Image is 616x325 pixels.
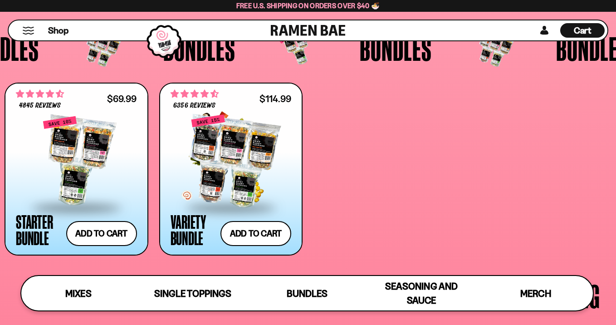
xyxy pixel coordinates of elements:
[154,288,231,299] span: Single Toppings
[574,25,592,36] span: Cart
[220,221,291,246] button: Add to cart
[48,23,68,38] a: Shop
[48,25,68,37] span: Shop
[479,276,593,310] a: Merch
[5,83,148,256] a: 4.71 stars 4845 reviews $69.99 Starter Bundle Add to cart
[19,102,61,109] span: 4845 reviews
[364,276,479,310] a: Seasoning and Sauce
[171,213,216,246] div: Variety Bundle
[259,94,291,103] div: $114.99
[16,213,62,246] div: Starter Bundle
[136,276,250,310] a: Single Toppings
[236,1,380,10] span: Free U.S. Shipping on Orders over $40 🍜
[107,94,137,103] div: $69.99
[65,288,91,299] span: Mixes
[250,276,364,310] a: Bundles
[22,27,34,34] button: Mobile Menu Trigger
[560,20,605,40] div: Cart
[171,88,219,100] span: 4.63 stars
[520,288,551,299] span: Merch
[287,288,328,299] span: Bundles
[173,102,215,109] span: 6356 reviews
[509,279,600,313] span: Seasoning
[385,281,457,306] span: Seasoning and Sauce
[159,83,303,256] a: 4.63 stars 6356 reviews $114.99 Variety Bundle Add to cart
[21,276,136,310] a: Mixes
[16,88,64,100] span: 4.71 stars
[66,221,137,246] button: Add to cart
